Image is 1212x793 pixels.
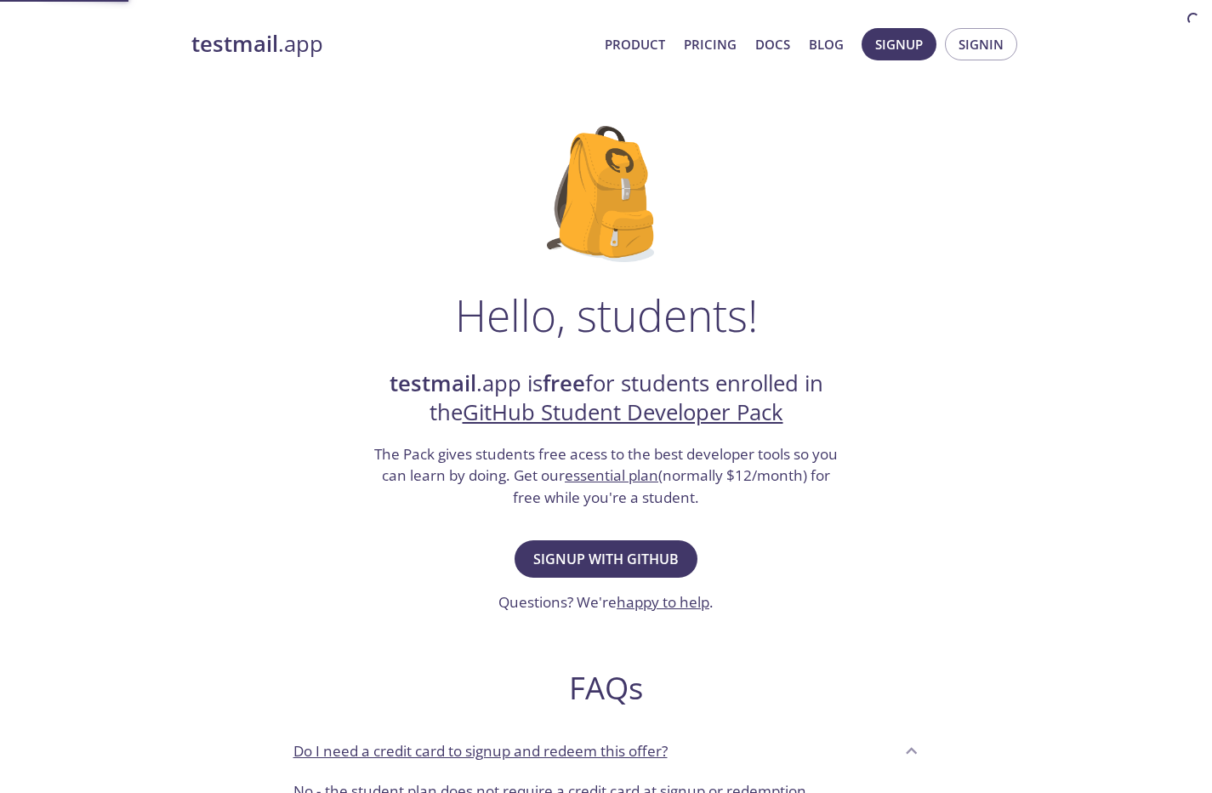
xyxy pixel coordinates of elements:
[463,397,783,427] a: GitHub Student Developer Pack
[605,33,665,55] a: Product
[373,369,840,428] h2: .app is for students enrolled in the
[390,368,476,398] strong: testmail
[684,33,737,55] a: Pricing
[191,30,591,59] a: testmail.app
[565,465,658,485] a: essential plan
[191,29,278,59] strong: testmail
[373,443,840,509] h3: The Pack gives students free acess to the best developer tools so you can learn by doing. Get our...
[875,33,923,55] span: Signup
[533,547,679,571] span: Signup with GitHub
[755,33,790,55] a: Docs
[293,740,668,762] p: Do I need a credit card to signup and redeem this offer?
[543,368,585,398] strong: free
[959,33,1004,55] span: Signin
[515,540,697,578] button: Signup with GitHub
[547,126,665,262] img: github-student-backpack.png
[809,33,844,55] a: Blog
[280,727,933,773] div: Do I need a credit card to signup and redeem this offer?
[280,669,933,707] h2: FAQs
[945,28,1017,60] button: Signin
[455,289,758,340] h1: Hello, students!
[498,591,714,613] h3: Questions? We're .
[617,592,709,612] a: happy to help
[862,28,936,60] button: Signup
